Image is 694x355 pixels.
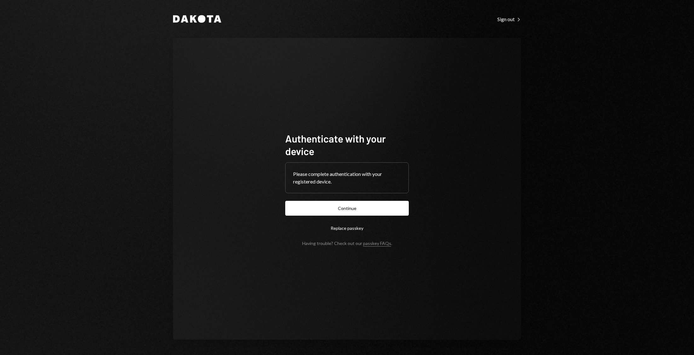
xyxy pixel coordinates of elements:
[293,170,401,185] div: Please complete authentication with your registered device.
[497,16,521,22] div: Sign out
[497,15,521,22] a: Sign out
[285,132,409,157] h1: Authenticate with your device
[285,201,409,216] button: Continue
[302,241,392,246] div: Having trouble? Check out our .
[285,221,409,236] button: Replace passkey
[363,241,391,247] a: passkey FAQs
